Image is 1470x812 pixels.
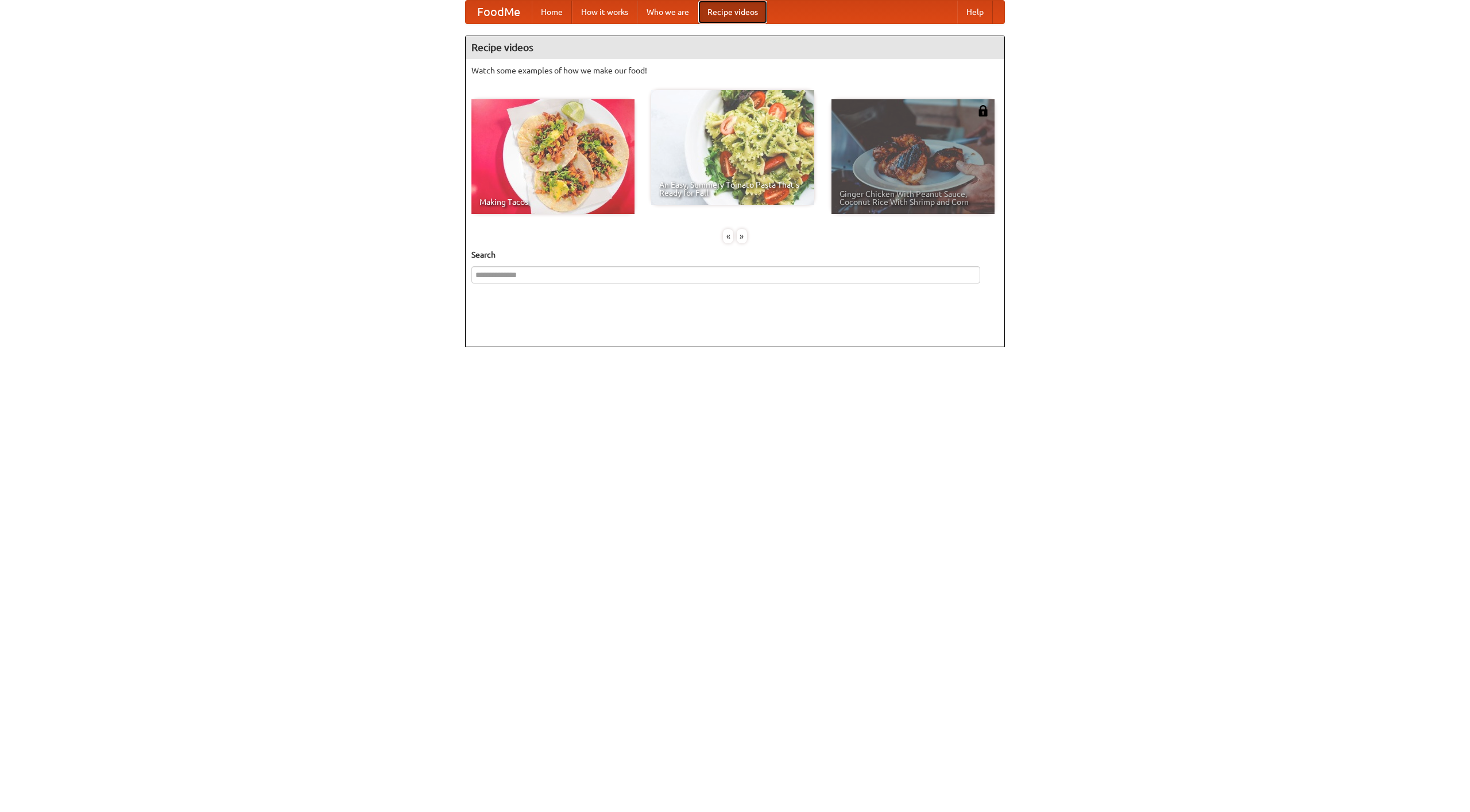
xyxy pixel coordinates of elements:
a: Home [532,1,572,24]
span: Making Tacos [479,198,626,206]
a: How it works [572,1,637,24]
a: Recipe videos [698,1,767,24]
a: An Easy, Summery Tomato Pasta That's Ready for Fall [651,90,814,205]
img: 483408.png [977,105,989,116]
span: An Easy, Summery Tomato Pasta That's Ready for Fall [659,181,806,197]
a: FoodMe [466,1,532,24]
div: « [723,229,733,243]
p: Watch some examples of how we make our food! [471,65,999,76]
div: » [737,229,747,243]
h5: Search [471,249,999,261]
h4: Recipe videos [466,36,1004,59]
a: Who we are [637,1,698,24]
a: Help [957,1,993,24]
a: Making Tacos [471,99,635,214]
